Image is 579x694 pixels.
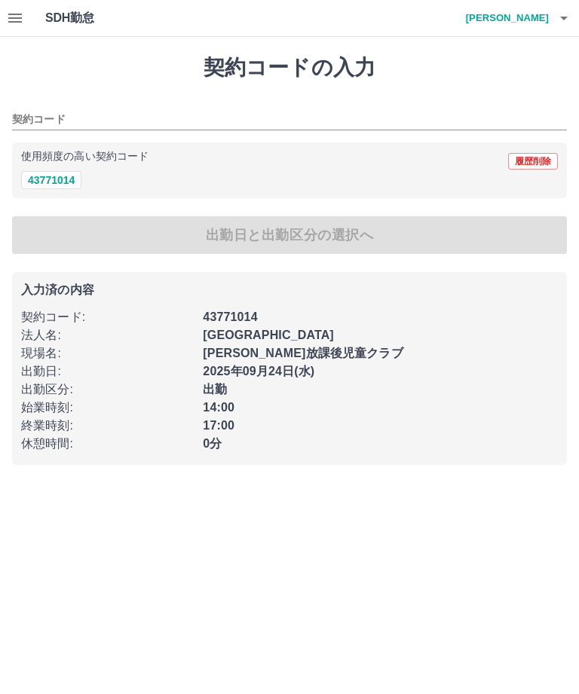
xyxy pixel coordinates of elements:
[203,401,234,414] b: 14:00
[21,344,194,362] p: 現場名 :
[21,171,81,189] button: 43771014
[21,435,194,453] p: 休憩時間 :
[21,417,194,435] p: 終業時刻 :
[203,365,314,378] b: 2025年09月24日(水)
[12,55,567,81] h1: 契約コードの入力
[203,329,334,341] b: [GEOGRAPHIC_DATA]
[203,383,227,396] b: 出勤
[203,310,257,323] b: 43771014
[21,381,194,399] p: 出勤区分 :
[21,284,558,296] p: 入力済の内容
[21,326,194,344] p: 法人名 :
[203,437,222,450] b: 0分
[21,308,194,326] p: 契約コード :
[203,419,234,432] b: 17:00
[21,151,149,162] p: 使用頻度の高い契約コード
[508,153,558,170] button: 履歴削除
[21,362,194,381] p: 出勤日 :
[203,347,403,359] b: [PERSON_NAME]放課後児童クラブ
[21,399,194,417] p: 始業時刻 :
